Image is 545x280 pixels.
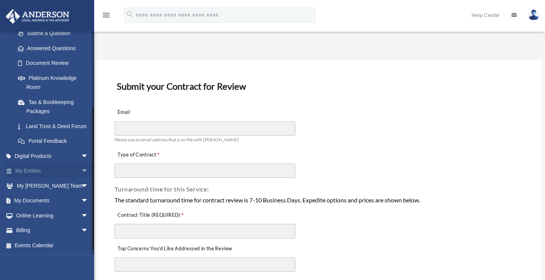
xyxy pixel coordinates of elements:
[5,238,100,253] a: Events Calendar
[102,11,111,20] i: menu
[114,107,190,118] label: Email
[5,178,100,193] a: My [PERSON_NAME] Teamarrow_drop_down
[5,164,100,179] a: My Entitiesarrow_drop_down
[114,137,239,142] span: Please use an email address that is on file with [PERSON_NAME]
[114,195,522,205] div: The standard turnaround time for contract review is 7-10 Business Days. Expedite options and pric...
[114,210,190,220] label: Contract Title (REQUIRED)
[11,26,100,41] a: Submit a Question
[126,10,134,18] i: search
[114,243,234,254] label: Top Concerns You’d Like Addressed in the Review
[5,148,100,164] a: Digital Productsarrow_drop_down
[528,9,539,20] img: User Pic
[81,148,96,164] span: arrow_drop_down
[11,70,100,95] a: Platinum Knowledge Room
[114,78,523,94] h3: Submit your Contract for Review
[5,223,100,238] a: Billingarrow_drop_down
[81,178,96,194] span: arrow_drop_down
[11,95,100,119] a: Tax & Bookkeeping Packages
[102,13,111,20] a: menu
[11,56,96,71] a: Document Review
[81,223,96,239] span: arrow_drop_down
[81,208,96,223] span: arrow_drop_down
[11,41,100,56] a: Answered Questions
[5,193,100,208] a: My Documentsarrow_drop_down
[11,119,100,134] a: Land Trust & Deed Forum
[3,9,72,24] img: Anderson Advisors Platinum Portal
[81,164,96,179] span: arrow_drop_down
[114,150,190,160] label: Type of Contract
[5,208,100,223] a: Online Learningarrow_drop_down
[81,193,96,209] span: arrow_drop_down
[11,134,100,149] a: Portal Feedback
[114,185,209,193] span: Turnaround time for this Service:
